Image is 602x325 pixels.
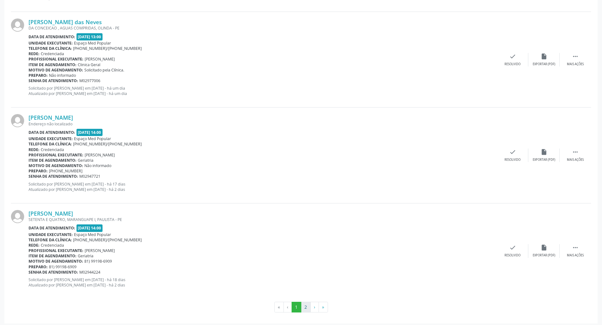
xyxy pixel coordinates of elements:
div: Resolvido [504,62,520,66]
div: Mais ações [567,62,584,66]
b: Senha de atendimento: [29,78,78,83]
i: insert_drive_file [541,53,547,60]
span: [DATE] 13:00 [77,33,103,40]
span: [DATE] 14:00 [77,129,103,136]
span: [DATE] 14:00 [77,224,103,232]
div: SETENTA E QUATRO, MARANGUAPE I, PAULISTA - PE [29,217,497,222]
i:  [572,149,579,155]
button: Go to next page [310,302,319,312]
span: Geriatria [78,253,93,259]
b: Motivo de agendamento: [29,163,83,168]
b: Preparo: [29,168,48,174]
span: [PERSON_NAME] [85,248,115,253]
span: M02944224 [79,270,100,275]
b: Profissional executante: [29,248,83,253]
div: Exportar (PDF) [533,158,555,162]
b: Motivo de agendamento: [29,67,83,73]
span: Espaço Med Popular [74,232,111,237]
span: [PHONE_NUMBER] [49,168,82,174]
button: Go to last page [319,302,328,312]
b: Data de atendimento: [29,225,75,231]
i: check [509,53,516,60]
span: Espaço Med Popular [74,136,111,141]
button: Go to page 1 [292,302,301,312]
span: Espaço Med Popular [74,40,111,46]
b: Item de agendamento: [29,158,77,163]
span: Geriatria [78,158,93,163]
p: Solicitado por [PERSON_NAME] em [DATE] - há um dia Atualizado por [PERSON_NAME] em [DATE] - há um... [29,86,497,96]
b: Motivo de agendamento: [29,259,83,264]
span: M02977006 [79,78,100,83]
div: Resolvido [504,158,520,162]
span: Credenciada [41,243,64,248]
a: [PERSON_NAME] [29,114,73,121]
img: img [11,210,24,223]
span: [PHONE_NUMBER]/[PHONE_NUMBER] [73,237,142,243]
div: Exportar (PDF) [533,253,555,258]
b: Rede: [29,243,40,248]
span: Credenciada [41,51,64,56]
b: Telefone da clínica: [29,46,72,51]
i: insert_drive_file [541,244,547,251]
div: Exportar (PDF) [533,62,555,66]
b: Senha de atendimento: [29,174,78,179]
span: Solicitado pela Clínica. [84,67,124,73]
button: Go to page 2 [301,302,311,312]
span: M02947721 [79,174,100,179]
i: insert_drive_file [541,149,547,155]
span: Clinica Geral [78,62,100,67]
div: Resolvido [504,253,520,258]
div: Endereço não localizado [29,121,497,127]
a: [PERSON_NAME] das Neves [29,18,102,25]
i:  [572,53,579,60]
i: check [509,244,516,251]
b: Data de atendimento: [29,34,75,39]
span: 81) 99198-6909 [49,264,77,270]
span: Não informado [84,163,111,168]
img: img [11,114,24,127]
b: Rede: [29,51,40,56]
b: Item de agendamento: [29,253,77,259]
b: Preparo: [29,73,48,78]
ul: Pagination [11,302,591,312]
b: Telefone da clínica: [29,237,72,243]
div: Mais ações [567,253,584,258]
i: check [509,149,516,155]
div: DA CONCEICAO , AGUAS COMPRIDAS, OLINDA - PE [29,25,497,31]
b: Unidade executante: [29,40,73,46]
b: Preparo: [29,264,48,270]
span: Não informado [49,73,76,78]
b: Unidade executante: [29,136,73,141]
b: Senha de atendimento: [29,270,78,275]
span: [PERSON_NAME] [85,152,115,158]
span: Credenciada [41,147,64,152]
b: Item de agendamento: [29,62,77,67]
img: img [11,18,24,32]
b: Unidade executante: [29,232,73,237]
b: Profissional executante: [29,56,83,62]
span: [PHONE_NUMBER]/[PHONE_NUMBER] [73,141,142,147]
p: Solicitado por [PERSON_NAME] em [DATE] - há 18 dias Atualizado por [PERSON_NAME] em [DATE] - há 2... [29,277,497,288]
b: Telefone da clínica: [29,141,72,147]
p: Solicitado por [PERSON_NAME] em [DATE] - há 17 dias Atualizado por [PERSON_NAME] em [DATE] - há 2... [29,181,497,192]
b: Data de atendimento: [29,130,75,135]
b: Rede: [29,147,40,152]
b: Profissional executante: [29,152,83,158]
div: Mais ações [567,158,584,162]
span: [PHONE_NUMBER]/[PHONE_NUMBER] [73,46,142,51]
a: [PERSON_NAME] [29,210,73,217]
span: 81) 99198-6909 [84,259,112,264]
i:  [572,244,579,251]
span: [PERSON_NAME] [85,56,115,62]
